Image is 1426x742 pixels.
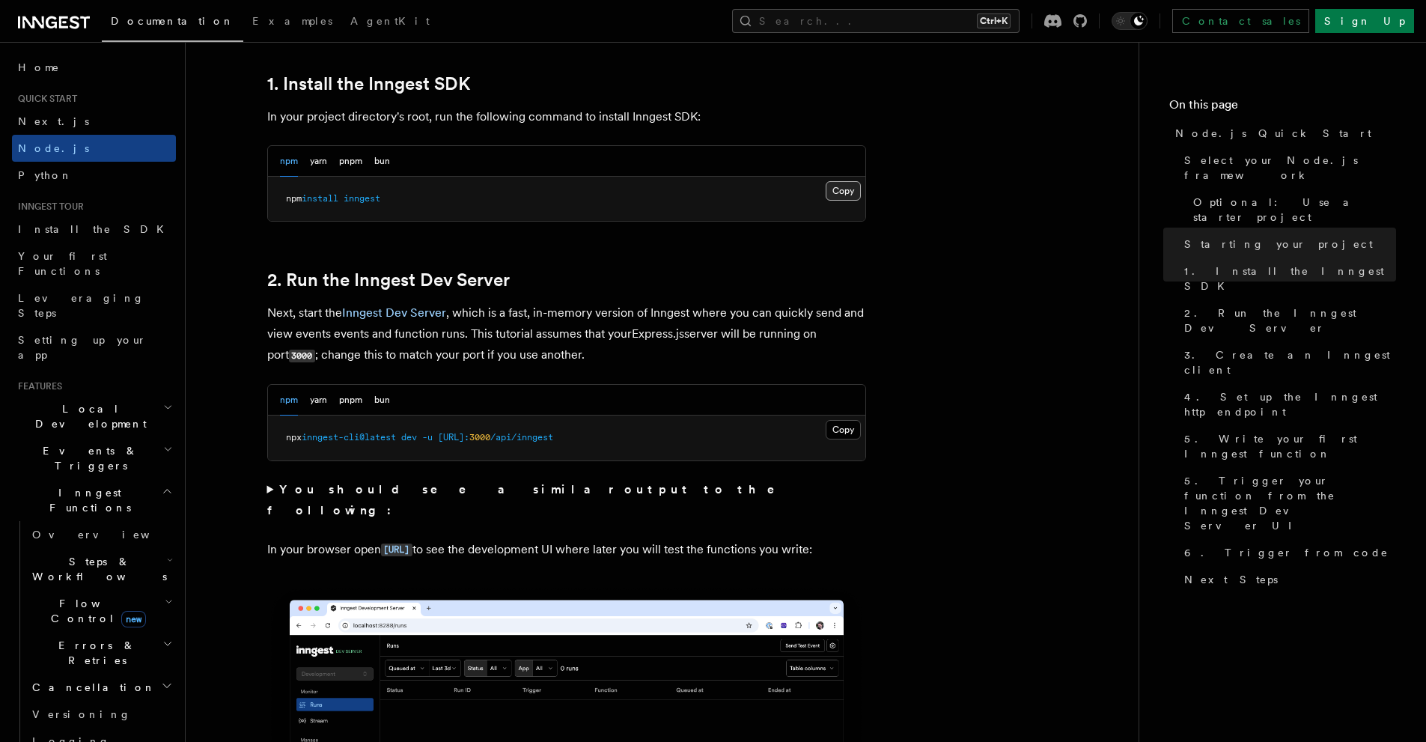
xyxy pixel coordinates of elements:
span: npm [286,193,302,204]
a: Python [12,162,176,189]
a: 1. Install the Inngest SDK [267,73,470,94]
p: Next, start the , which is a fast, in-memory version of Inngest where you can quickly send and vi... [267,302,866,366]
button: bun [374,385,390,416]
button: Local Development [12,395,176,437]
span: dev [401,432,417,443]
a: Documentation [102,4,243,42]
a: 3. Create an Inngest client [1178,341,1396,383]
span: 2. Run the Inngest Dev Server [1184,305,1396,335]
p: In your browser open to see the development UI where later you will test the functions you write: [267,539,866,561]
button: npm [280,146,298,177]
span: 4. Set up the Inngest http endpoint [1184,389,1396,419]
a: 2. Run the Inngest Dev Server [1178,299,1396,341]
span: new [121,611,146,627]
a: Node.js Quick Start [1169,120,1396,147]
summary: You should see a similar output to the following: [267,479,866,521]
span: /api/inngest [490,432,553,443]
button: Inngest Functions [12,479,176,521]
span: 3. Create an Inngest client [1184,347,1396,377]
span: npx [286,432,302,443]
span: Inngest tour [12,201,84,213]
span: Node.js [18,142,89,154]
button: Flow Controlnew [26,590,176,632]
span: Select your Node.js framework [1184,153,1396,183]
a: Home [12,54,176,81]
span: inngest [344,193,380,204]
code: 3000 [289,350,315,362]
span: Starting your project [1184,237,1373,252]
code: [URL] [381,544,412,556]
a: Your first Functions [12,243,176,285]
a: 2. Run the Inngest Dev Server [267,270,510,291]
span: Node.js Quick Start [1175,126,1371,141]
a: Node.js [12,135,176,162]
span: Overview [32,529,186,541]
a: [URL] [381,542,412,556]
button: Errors & Retries [26,632,176,674]
a: Install the SDK [12,216,176,243]
span: 3000 [469,432,490,443]
button: Steps & Workflows [26,548,176,590]
span: Home [18,60,60,75]
button: Search...Ctrl+K [732,9,1020,33]
a: 1. Install the Inngest SDK [1178,258,1396,299]
span: AgentKit [350,15,430,27]
a: Select your Node.js framework [1178,147,1396,189]
span: Your first Functions [18,250,107,277]
a: 5. Write your first Inngest function [1178,425,1396,467]
a: Next Steps [1178,566,1396,593]
span: Features [12,380,62,392]
button: bun [374,146,390,177]
a: Contact sales [1172,9,1309,33]
a: AgentKit [341,4,439,40]
span: Cancellation [26,680,156,695]
a: 6. Trigger from code [1178,539,1396,566]
span: install [302,193,338,204]
span: 5. Trigger your function from the Inngest Dev Server UI [1184,473,1396,533]
a: Setting up your app [12,326,176,368]
span: 6. Trigger from code [1184,545,1389,560]
p: In your project directory's root, run the following command to install Inngest SDK: [267,106,866,127]
span: Errors & Retries [26,638,162,668]
a: Next.js [12,108,176,135]
a: Leveraging Steps [12,285,176,326]
a: Starting your project [1178,231,1396,258]
span: Setting up your app [18,334,147,361]
button: Cancellation [26,674,176,701]
span: Steps & Workflows [26,554,167,584]
button: Copy [826,420,861,440]
a: 5. Trigger your function from the Inngest Dev Server UI [1178,467,1396,539]
span: Next.js [18,115,89,127]
span: Local Development [12,401,163,431]
span: 5. Write your first Inngest function [1184,431,1396,461]
span: Next Steps [1184,572,1278,587]
span: Flow Control [26,596,165,626]
span: Examples [252,15,332,27]
button: npm [280,385,298,416]
a: Versioning [26,701,176,728]
button: yarn [310,146,327,177]
span: Python [18,169,73,181]
span: Inngest Functions [12,485,162,515]
span: [URL]: [438,432,469,443]
span: Install the SDK [18,223,173,235]
button: Events & Triggers [12,437,176,479]
button: pnpm [339,385,362,416]
button: Copy [826,181,861,201]
span: Quick start [12,93,77,105]
a: Overview [26,521,176,548]
span: inngest-cli@latest [302,432,396,443]
a: Examples [243,4,341,40]
a: Sign Up [1315,9,1414,33]
a: Optional: Use a starter project [1187,189,1396,231]
a: 4. Set up the Inngest http endpoint [1178,383,1396,425]
button: Toggle dark mode [1112,12,1148,30]
span: Documentation [111,15,234,27]
span: Events & Triggers [12,443,163,473]
a: Inngest Dev Server [342,305,446,320]
strong: You should see a similar output to the following: [267,482,796,517]
button: yarn [310,385,327,416]
span: Versioning [32,708,131,720]
kbd: Ctrl+K [977,13,1011,28]
span: Leveraging Steps [18,292,144,319]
